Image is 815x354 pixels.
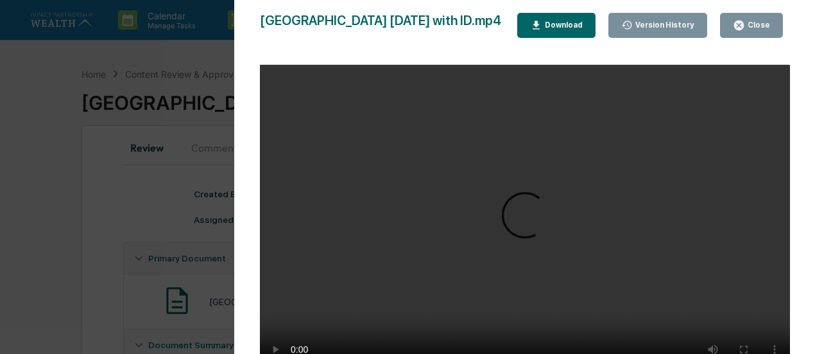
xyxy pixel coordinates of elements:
iframe: Open customer support [774,312,809,346]
div: Download [542,21,583,30]
div: [GEOGRAPHIC_DATA] [DATE] with ID.mp4 [260,13,501,38]
button: Download [517,13,596,38]
button: Close [720,13,783,38]
button: Version History [608,13,708,38]
div: Close [745,21,770,30]
div: Version History [633,21,694,30]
